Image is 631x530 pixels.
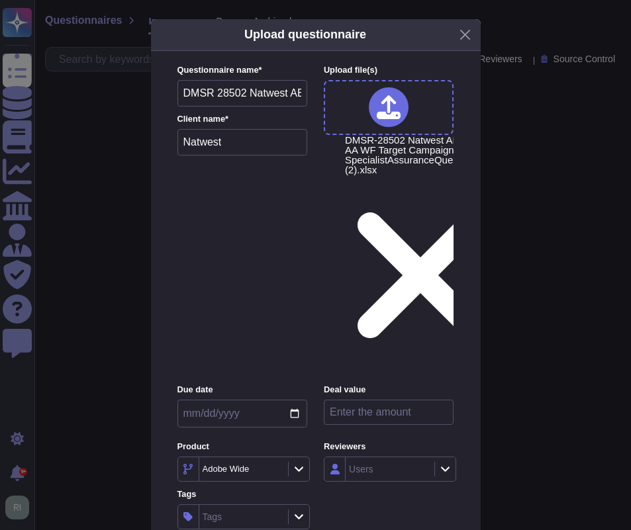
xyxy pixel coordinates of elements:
div: Tags [203,512,222,521]
div: Users [349,464,373,474]
div: Adobe Wide [203,464,250,473]
label: Questionnaire name [177,66,308,75]
input: Enter the amount [324,400,454,425]
input: Enter questionnaire name [177,80,308,107]
h5: Upload questionnaire [244,26,366,44]
button: Close [455,24,475,45]
span: Upload file (s) [324,65,377,75]
label: Deal value [324,386,454,394]
label: Tags [177,490,307,499]
label: Due date [177,386,307,394]
input: Due date [177,400,307,427]
span: DMSR-28502 Natwest AEM AEP AA WF Target Campaign Adobe SpecialistAssuranceQuestionnaire (2).xlsx [345,135,496,376]
input: Enter company name of the client [177,129,308,155]
label: Reviewers [324,443,454,451]
label: Client name [177,115,308,124]
label: Product [177,443,307,451]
